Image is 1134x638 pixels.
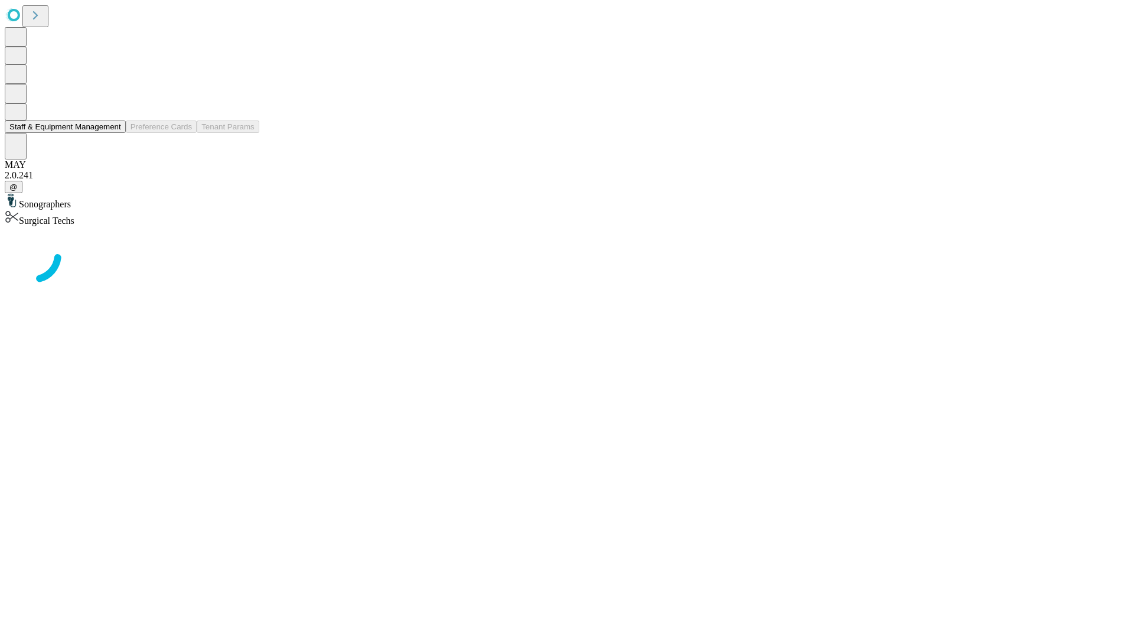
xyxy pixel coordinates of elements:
[197,121,259,133] button: Tenant Params
[5,159,1129,170] div: MAY
[9,183,18,191] span: @
[5,210,1129,226] div: Surgical Techs
[5,193,1129,210] div: Sonographers
[5,121,126,133] button: Staff & Equipment Management
[5,170,1129,181] div: 2.0.241
[126,121,197,133] button: Preference Cards
[5,181,22,193] button: @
